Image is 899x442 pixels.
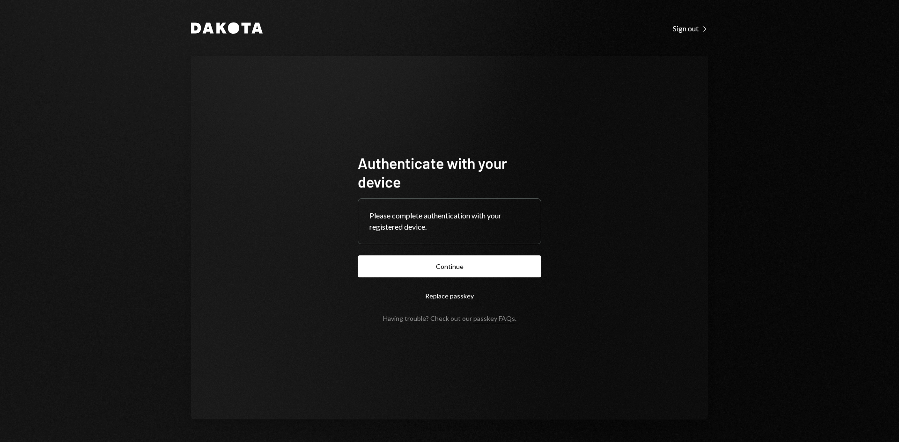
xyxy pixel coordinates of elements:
[673,24,708,33] div: Sign out
[358,285,541,307] button: Replace passkey
[369,210,530,232] div: Please complete authentication with your registered device.
[473,314,515,323] a: passkey FAQs
[673,23,708,33] a: Sign out
[358,153,541,191] h1: Authenticate with your device
[358,255,541,277] button: Continue
[383,314,516,322] div: Having trouble? Check out our .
